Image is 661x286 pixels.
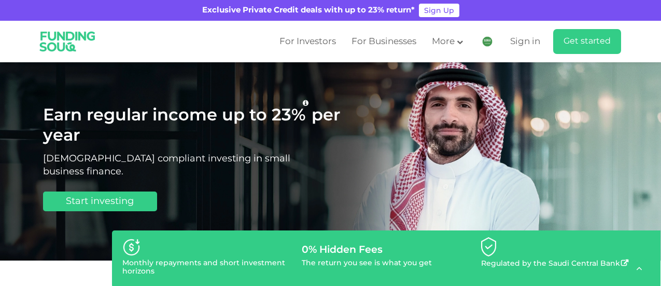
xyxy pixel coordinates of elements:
[508,33,540,50] a: Sign in
[419,4,459,17] a: Sign Up
[481,259,628,268] p: Regulated by the Saudi Central Bank
[43,153,349,179] h2: [DEMOGRAPHIC_DATA] compliant investing in small business finance.
[43,108,306,124] span: Earn regular income up to 23%
[564,37,611,45] span: Get started
[122,259,291,276] p: Monthly repayments and short investment horizons
[277,33,339,50] a: For Investors
[43,108,340,144] span: per year
[303,100,308,106] i: 23% IRR (expected) ~ 15% Net yield (expected)
[481,237,496,256] img: diversifyYourPortfolioByLending
[302,259,432,267] p: The return you see is what you get
[202,5,415,17] div: Exclusive Private Credit deals with up to 23% return*
[66,197,134,206] span: Start investing
[43,192,157,211] a: Start investing
[510,37,540,46] span: Sign in
[33,23,103,60] img: Logo
[627,257,651,281] button: back
[432,37,455,46] span: More
[482,36,493,47] img: SA Flag
[302,243,471,255] div: 0% Hidden Fees
[349,33,419,50] a: For Businesses
[122,238,140,256] img: personaliseYourRisk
